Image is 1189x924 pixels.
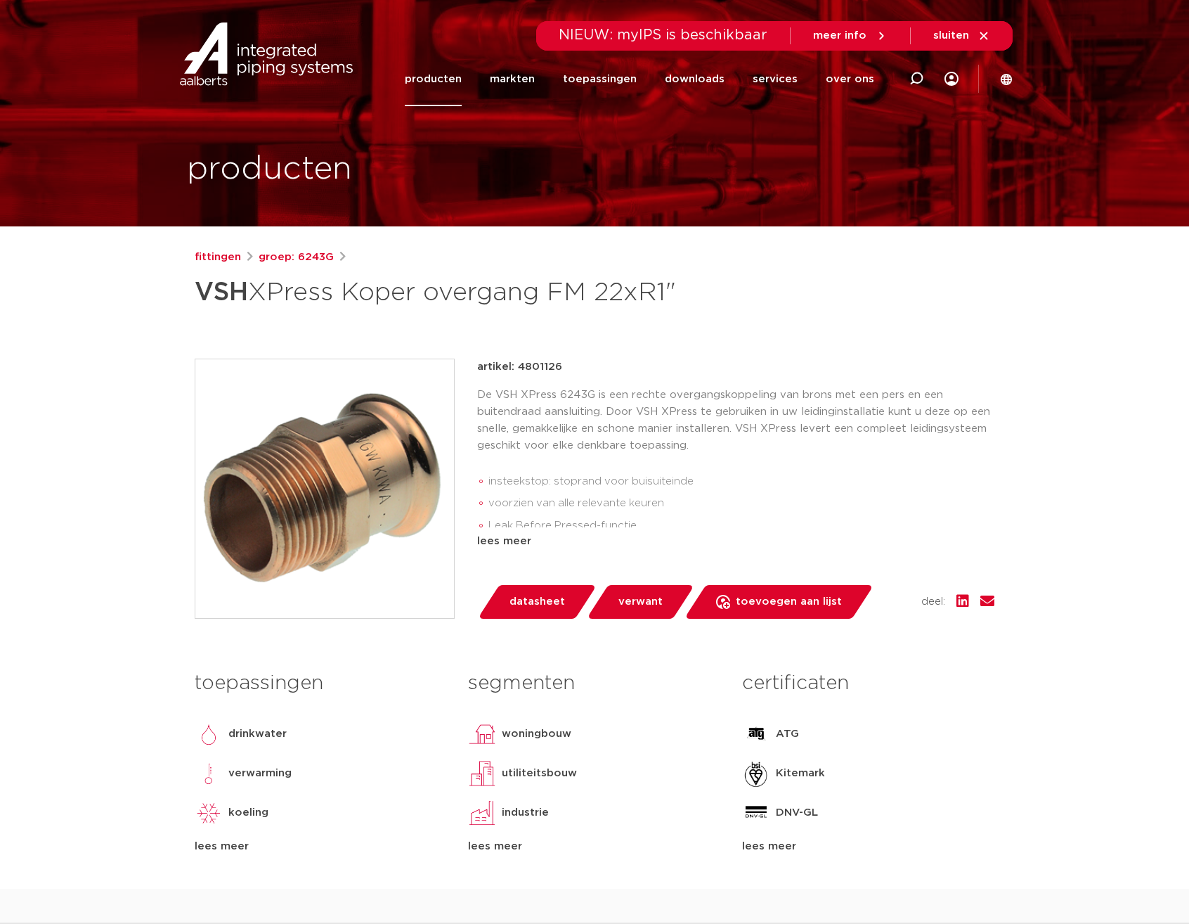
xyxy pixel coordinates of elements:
[665,52,725,106] a: downloads
[488,492,994,515] li: voorzien van alle relevante keuren
[502,765,577,782] p: utiliteitsbouw
[742,759,770,788] img: Kitemark
[563,52,637,106] a: toepassingen
[228,765,292,782] p: verwarming
[468,838,720,855] div: lees meer
[813,30,888,42] a: meer info
[405,52,462,106] a: producten
[502,804,549,821] p: industrie
[921,593,945,610] span: deel:
[468,799,496,827] img: industrie
[477,387,994,454] p: De VSH XPress 6243G is een rechte overgangskoppeling van brons met een pers en een buitendraad aa...
[195,669,447,698] h3: toepassingen
[405,52,874,106] nav: Menu
[195,280,248,305] strong: VSH
[742,669,994,698] h3: certificaten
[933,30,990,42] a: sluiten
[195,799,223,827] img: koeling
[187,147,352,192] h1: producten
[477,359,562,376] p: artikel: 4801126
[195,720,223,748] img: drinkwater
[742,799,770,827] img: DNV-GL
[813,30,866,41] span: meer info
[490,52,535,106] a: markten
[488,515,994,537] li: Leak Before Pressed-functie
[753,52,798,106] a: services
[195,359,454,618] img: Product Image for VSH XPress Koper overgang FM 22xR1"
[776,765,825,782] p: Kitemark
[228,726,287,743] p: drinkwater
[195,759,223,788] img: verwarming
[776,726,799,743] p: ATG
[742,720,770,748] img: ATG
[933,30,969,41] span: sluiten
[195,838,447,855] div: lees meer
[509,591,565,613] span: datasheet
[776,804,818,821] p: DNV-GL
[477,585,597,619] a: datasheet
[502,726,571,743] p: woningbouw
[468,759,496,788] img: utiliteitsbouw
[477,533,994,550] div: lees meer
[559,28,767,42] span: NIEUW: myIPS is beschikbaar
[195,249,241,266] a: fittingen
[586,585,694,619] a: verwant
[488,470,994,493] li: insteekstop: stoprand voor buisuiteinde
[195,271,722,314] h1: XPress Koper overgang FM 22xR1"
[736,591,842,613] span: toevoegen aan lijst
[259,249,334,266] a: groep: 6243G
[468,669,720,698] h3: segmenten
[826,52,874,106] a: over ons
[618,591,663,613] span: verwant
[468,720,496,748] img: woningbouw
[228,804,268,821] p: koeling
[742,838,994,855] div: lees meer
